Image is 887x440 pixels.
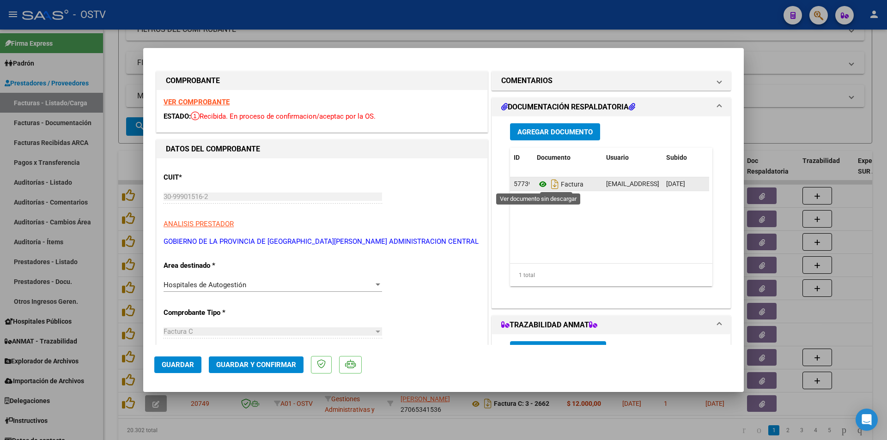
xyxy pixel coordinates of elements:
[501,319,597,331] h1: TRAZABILIDAD ANMAT
[164,98,230,106] a: VER COMPROBANTE
[549,177,561,192] i: Descargar documento
[510,341,606,358] button: Agregar Trazabilidad
[209,356,304,373] button: Guardar y Confirmar
[164,281,246,289] span: Hospitales de Autogestión
[501,75,553,86] h1: COMENTARIOS
[154,356,201,373] button: Guardar
[517,128,593,136] span: Agregar Documento
[662,148,709,168] datatable-header-cell: Subido
[666,154,687,161] span: Subido
[510,148,533,168] datatable-header-cell: ID
[166,145,260,153] strong: DATOS DEL COMPROBANTE
[492,72,730,90] mat-expansion-panel-header: COMENTARIOS
[164,220,234,228] span: ANALISIS PRESTADOR
[501,102,635,113] h1: DOCUMENTACIÓN RESPALDATORIA
[537,181,583,188] span: Factura
[216,361,296,369] span: Guardar y Confirmar
[191,112,376,121] span: Recibida. En proceso de confirmacion/aceptac por la OS.
[602,148,662,168] datatable-header-cell: Usuario
[164,172,259,183] p: CUIT
[492,316,730,334] mat-expansion-panel-header: TRAZABILIDAD ANMAT
[856,409,878,431] div: Open Intercom Messenger
[162,361,194,369] span: Guardar
[537,154,571,161] span: Documento
[709,148,755,168] datatable-header-cell: Acción
[510,123,600,140] button: Agregar Documento
[164,307,259,318] p: Comprobante Tipo *
[514,180,532,187] span: 57739
[164,260,259,271] p: Area destinado *
[606,180,776,187] span: [EMAIL_ADDRESS][DOMAIN_NAME] - [GEOGRAPHIC_DATA]
[533,148,602,168] datatable-header-cell: Documento
[166,76,220,85] strong: COMPROBANTE
[666,180,685,187] span: [DATE]
[514,154,520,161] span: ID
[164,236,480,247] p: GOBIERNO DE LA PROVINCIA DE [GEOGRAPHIC_DATA][PERSON_NAME] ADMINISTRACION CENTRAL
[492,116,730,308] div: DOCUMENTACIÓN RESPALDATORIA
[606,154,629,161] span: Usuario
[164,112,191,121] span: ESTADO:
[492,98,730,116] mat-expansion-panel-header: DOCUMENTACIÓN RESPALDATORIA
[164,327,193,336] span: Factura C
[510,264,712,287] div: 1 total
